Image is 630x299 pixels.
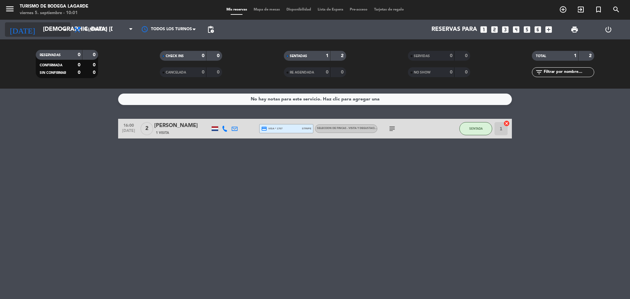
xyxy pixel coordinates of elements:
i: search [612,6,620,13]
strong: 0 [341,70,345,75]
div: [PERSON_NAME] [154,121,210,130]
span: NO SHOW [414,71,430,74]
span: CHECK INS [166,54,184,58]
span: stripe [302,126,311,131]
span: visa * 1707 [261,126,283,132]
i: looks_two [490,25,499,34]
strong: 0 [217,70,221,75]
i: add_box [544,25,553,34]
span: RE AGENDADA [290,71,314,74]
span: SENTADAS [290,54,307,58]
span: TOTAL [536,54,546,58]
i: looks_4 [512,25,520,34]
strong: 2 [341,53,345,58]
i: turned_in_not [595,6,602,13]
strong: 0 [93,70,97,75]
span: Almuerzo [85,27,107,32]
span: print [571,26,578,33]
span: 2 [140,122,153,135]
div: LOG OUT [591,20,625,39]
div: No hay notas para este servicio. Haz clic para agregar una [251,96,380,103]
i: exit_to_app [577,6,585,13]
i: looks_6 [534,25,542,34]
span: pending_actions [207,26,215,33]
i: power_settings_new [604,26,612,33]
i: looks_one [479,25,488,34]
strong: 0 [93,53,97,57]
strong: 0 [78,53,80,57]
strong: 0 [217,53,221,58]
span: Mis reservas [223,8,250,11]
i: subject [388,125,396,133]
span: [DATE] [120,129,137,136]
span: SENTADA [469,127,483,130]
i: menu [5,4,15,14]
strong: 0 [465,70,469,75]
span: RESERVADAS [40,53,61,57]
span: CANCELADA [166,71,186,74]
i: cancel [503,120,510,127]
i: add_circle_outline [559,6,567,13]
strong: 0 [465,53,469,58]
span: Reservas para [431,26,477,33]
button: SENTADA [459,122,492,135]
span: SELECCION DE FINCAS - Visita y degustación - Idioma: Español [317,127,421,130]
strong: 0 [202,53,204,58]
strong: 1 [574,53,577,58]
strong: 0 [93,63,97,67]
span: Disponibilidad [283,8,314,11]
span: Pre-acceso [346,8,371,11]
i: looks_5 [523,25,531,34]
span: Lista de Espera [314,8,346,11]
strong: 1 [326,53,328,58]
strong: 0 [450,53,452,58]
button: menu [5,4,15,16]
strong: 2 [589,53,593,58]
strong: 0 [450,70,452,75]
strong: 0 [78,70,80,75]
i: looks_3 [501,25,510,34]
i: credit_card [261,126,267,132]
strong: 0 [202,70,204,75]
div: Turismo de Bodega Lagarde [20,3,88,10]
input: Filtrar por nombre... [543,69,594,76]
span: 1 Visita [156,130,169,136]
strong: 0 [326,70,328,75]
div: viernes 5. septiembre - 10:01 [20,10,88,16]
span: 16:00 [120,121,137,129]
strong: 0 [78,63,80,67]
i: [DATE] [5,22,40,37]
span: CONFIRMADA [40,64,62,67]
span: SIN CONFIRMAR [40,71,66,75]
i: filter_list [535,68,543,76]
span: Tarjetas de regalo [371,8,407,11]
i: arrow_drop_down [61,26,69,33]
span: SERVIDAS [414,54,430,58]
span: Mapa de mesas [250,8,283,11]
